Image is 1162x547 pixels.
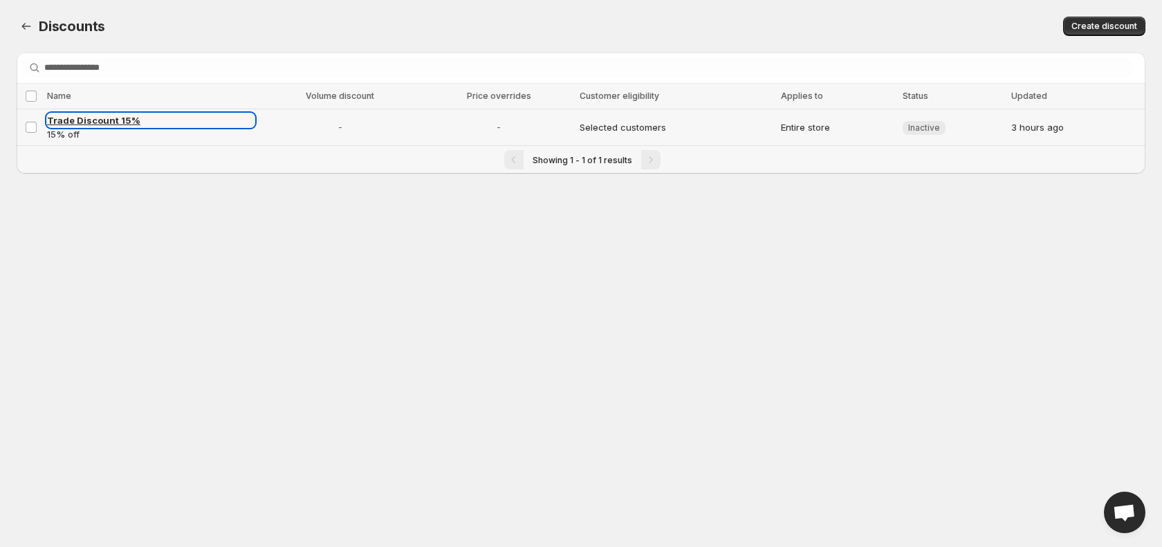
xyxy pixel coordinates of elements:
[47,113,255,127] a: Trade Discount 15%
[1007,109,1145,146] td: 3 hours ago
[1063,17,1145,36] button: Create discount
[17,145,1145,174] nav: Pagination
[1104,492,1145,533] div: Open chat
[17,17,36,36] button: Back to dashboard
[39,18,105,35] span: Discounts
[47,127,255,141] p: 15% off
[306,91,374,101] span: Volume discount
[781,91,823,101] span: Applies to
[777,109,898,146] td: Entire store
[908,122,940,133] span: Inactive
[533,155,632,165] span: Showing 1 - 1 of 1 results
[903,91,928,101] span: Status
[47,91,71,101] span: Name
[575,109,777,146] td: Selected customers
[263,120,418,134] span: -
[1071,21,1137,32] span: Create discount
[47,115,140,126] span: Trade Discount 15%
[467,91,531,101] span: Price overrides
[426,120,572,134] span: -
[580,91,659,101] span: Customer eligibility
[1011,91,1047,101] span: Updated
